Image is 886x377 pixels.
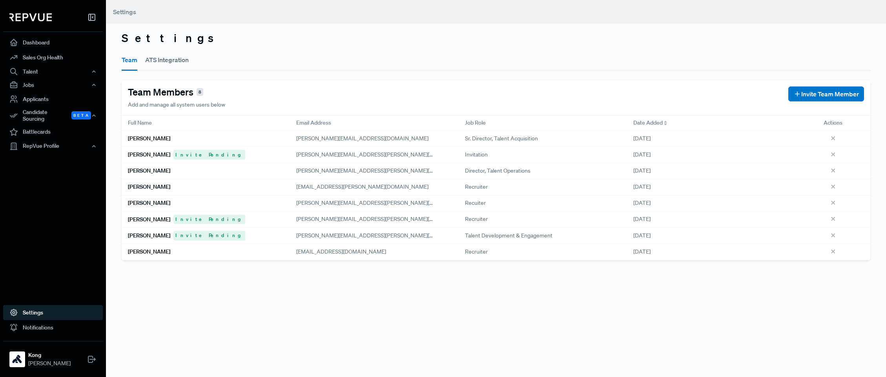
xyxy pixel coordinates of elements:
[627,195,795,211] div: [DATE]
[633,119,663,127] span: Date Added
[465,248,488,256] span: Recruiter
[627,228,795,244] div: [DATE]
[627,163,795,179] div: [DATE]
[3,305,103,320] a: Settings
[128,248,170,255] h6: [PERSON_NAME]
[3,125,103,140] a: Battlecards
[296,215,471,223] span: [PERSON_NAME][EMAIL_ADDRESS][PERSON_NAME][DOMAIN_NAME]
[801,89,859,99] span: Invite Team Member
[122,31,870,45] h3: Settings
[71,111,91,120] span: Beta
[173,150,245,159] span: Invite Pending
[128,184,170,190] h6: [PERSON_NAME]
[788,86,864,101] button: Invite Team Member
[128,167,170,174] h6: [PERSON_NAME]
[3,92,103,107] a: Applicants
[128,86,193,98] h4: Team Members
[3,65,103,78] button: Talent
[3,50,103,65] a: Sales Org Health
[122,49,137,71] button: Team
[296,248,386,255] span: [EMAIL_ADDRESS][DOMAIN_NAME]
[128,232,170,239] h6: [PERSON_NAME]
[11,353,24,366] img: Kong
[627,244,795,260] div: [DATE]
[128,216,170,223] h6: [PERSON_NAME]
[28,359,71,368] span: [PERSON_NAME]
[3,35,103,50] a: Dashboard
[128,200,170,206] h6: [PERSON_NAME]
[128,135,170,142] h6: [PERSON_NAME]
[3,107,103,125] button: Candidate Sourcing Beta
[145,49,189,71] button: ATS Integration
[9,13,52,21] img: RepVue
[296,199,471,206] span: [PERSON_NAME][EMAIL_ADDRESS][PERSON_NAME][DOMAIN_NAME]
[3,140,103,153] button: RepVue Profile
[465,119,486,127] span: Job Role
[3,320,103,335] a: Notifications
[824,119,842,127] span: Actions
[3,107,103,125] div: Candidate Sourcing
[465,183,488,191] span: Recruiter
[296,135,428,142] span: [PERSON_NAME][EMAIL_ADDRESS][DOMAIN_NAME]
[627,211,795,228] div: [DATE]
[296,183,428,190] span: [EMAIL_ADDRESS][PERSON_NAME][DOMAIN_NAME]
[3,341,103,371] a: KongKong[PERSON_NAME]
[3,78,103,92] button: Jobs
[197,88,203,96] span: 8
[296,167,471,174] span: [PERSON_NAME][EMAIL_ADDRESS][PERSON_NAME][DOMAIN_NAME]
[465,151,488,159] span: Invitation
[128,119,152,127] span: Full Name
[128,151,170,158] h6: [PERSON_NAME]
[465,167,531,175] span: Director, Talent Operations
[173,231,245,240] span: Invite Pending
[465,215,488,223] span: Recruiter
[465,134,538,143] span: Sr. Director, Talent Acquisition
[627,131,795,147] div: [DATE]
[465,232,552,240] span: Talent Development & Engagement
[627,116,795,131] div: Toggle SortBy
[296,119,331,127] span: Email Address
[28,351,71,359] strong: Kong
[113,8,136,16] span: Settings
[296,232,471,239] span: [PERSON_NAME][EMAIL_ADDRESS][PERSON_NAME][DOMAIN_NAME]
[627,179,795,195] div: [DATE]
[465,199,486,207] span: Recuiter
[296,151,471,158] span: [PERSON_NAME][EMAIL_ADDRESS][PERSON_NAME][DOMAIN_NAME]
[627,147,795,163] div: [DATE]
[173,215,245,224] span: Invite Pending
[128,101,225,109] p: Add and manage all system users below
